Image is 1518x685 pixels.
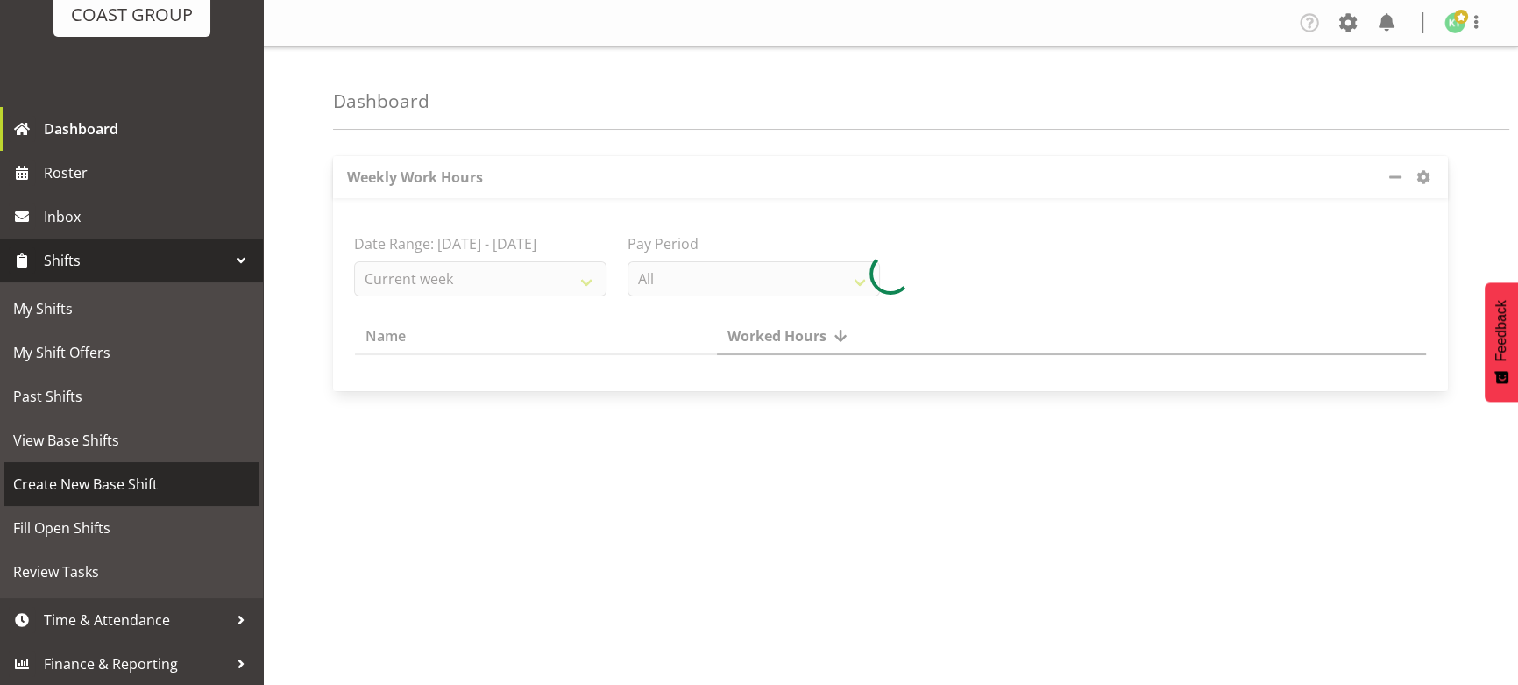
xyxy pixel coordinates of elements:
button: Feedback - Show survey [1485,282,1518,402]
span: Dashboard [44,116,254,142]
img: kade-tiatia1141.jpg [1444,12,1465,33]
span: My Shifts [13,296,250,322]
span: Time & Attendance [44,607,228,633]
a: Past Shifts [4,375,259,418]
a: Fill Open Shifts [4,506,259,550]
span: Inbox [44,203,254,230]
span: Roster [44,160,254,186]
a: Create New Base Shift [4,462,259,506]
a: View Base Shifts [4,418,259,462]
span: My Shift Offers [13,339,250,366]
span: Feedback [1493,300,1509,361]
a: My Shift Offers [4,331,259,375]
span: Create New Base Shift [13,471,250,497]
span: Shifts [44,247,228,274]
a: My Shifts [4,287,259,331]
span: Review Tasks [13,559,250,585]
span: Fill Open Shifts [13,515,250,541]
a: Review Tasks [4,550,259,594]
div: COAST GROUP [71,2,193,28]
span: Past Shifts [13,383,250,410]
span: View Base Shifts [13,427,250,453]
span: Finance & Reporting [44,651,228,677]
h4: Dashboard [333,91,429,111]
